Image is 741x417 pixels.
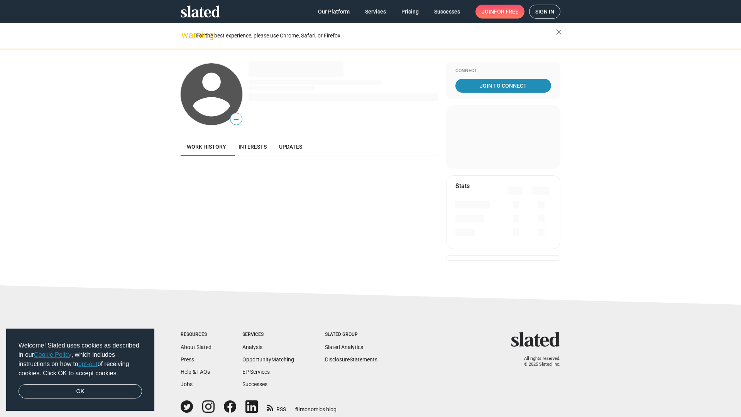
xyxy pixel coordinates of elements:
[242,356,294,363] a: OpportunityMatching
[554,27,563,37] mat-icon: close
[19,384,142,399] a: dismiss cookie message
[395,5,425,19] a: Pricing
[181,381,193,387] a: Jobs
[457,79,550,93] span: Join To Connect
[279,144,302,150] span: Updates
[365,5,386,19] span: Services
[516,356,560,367] p: All rights reserved. © 2025 Slated, Inc.
[325,344,363,350] a: Slated Analytics
[181,369,210,375] a: Help & FAQs
[325,356,377,363] a: DisclosureStatements
[181,344,211,350] a: About Slated
[401,5,419,19] span: Pricing
[187,144,226,150] span: Work history
[19,341,142,378] span: Welcome! Slated uses cookies as described in our , which includes instructions on how to of recei...
[475,5,524,19] a: Joinfor free
[494,5,518,19] span: for free
[242,344,262,350] a: Analysis
[232,137,273,156] a: Interests
[318,5,350,19] span: Our Platform
[242,381,267,387] a: Successes
[455,68,551,74] div: Connect
[529,5,560,19] a: Sign in
[181,332,211,338] div: Resources
[312,5,356,19] a: Our Platform
[482,5,518,19] span: Join
[196,31,556,41] div: For the best experience, please use Chrome, Safari, or Firefox.
[273,137,308,156] a: Updates
[359,5,392,19] a: Services
[428,5,466,19] a: Successes
[455,182,470,190] mat-card-title: Stats
[230,114,242,124] span: —
[6,329,154,411] div: cookieconsent
[34,351,71,358] a: Cookie Policy
[239,144,267,150] span: Interests
[242,369,270,375] a: EP Services
[295,406,305,412] span: film
[242,332,294,338] div: Services
[267,401,286,413] a: RSS
[325,332,377,338] div: Slated Group
[181,356,194,363] a: Press
[181,137,232,156] a: Work history
[78,361,98,367] a: opt-out
[295,400,337,413] a: filmonomics blog
[455,79,551,93] a: Join To Connect
[535,5,554,18] span: Sign in
[434,5,460,19] span: Successes
[181,31,191,40] mat-icon: warning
